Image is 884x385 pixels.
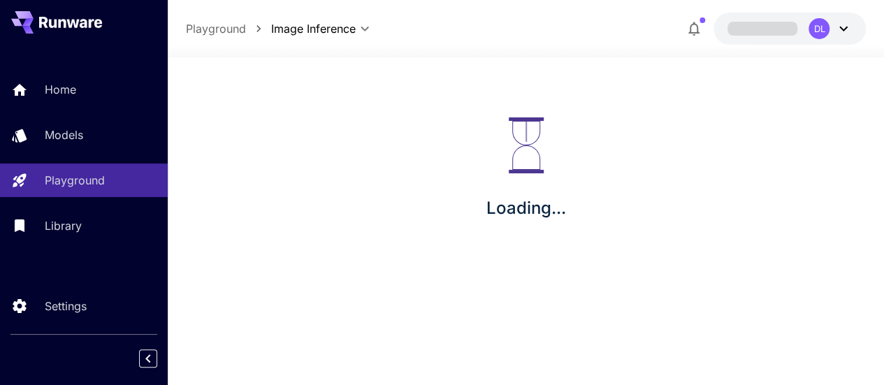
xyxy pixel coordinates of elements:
[186,20,271,37] nav: breadcrumb
[45,126,83,143] p: Models
[45,81,76,98] p: Home
[271,20,356,37] span: Image Inference
[139,349,157,368] button: Collapse sidebar
[713,13,866,45] button: DL
[45,217,82,234] p: Library
[809,18,829,39] div: DL
[45,298,87,314] p: Settings
[45,172,105,189] p: Playground
[486,196,566,221] p: Loading...
[150,346,168,371] div: Collapse sidebar
[186,20,246,37] a: Playground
